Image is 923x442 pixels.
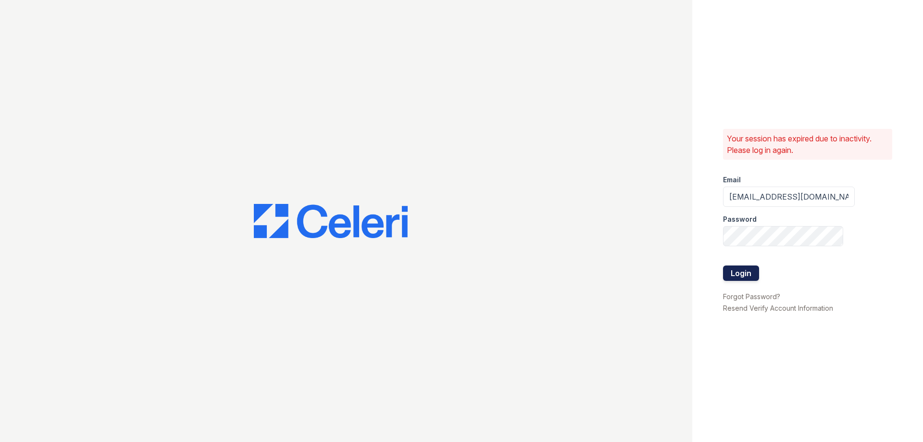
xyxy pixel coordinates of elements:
[723,175,741,185] label: Email
[723,265,759,281] button: Login
[723,292,780,301] a: Forgot Password?
[254,204,408,239] img: CE_Logo_Blue-a8612792a0a2168367f1c8372b55b34899dd931a85d93a1a3d3e32e68fde9ad4.png
[723,304,833,312] a: Resend Verify Account Information
[727,133,888,156] p: Your session has expired due to inactivity. Please log in again.
[723,215,757,224] label: Password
